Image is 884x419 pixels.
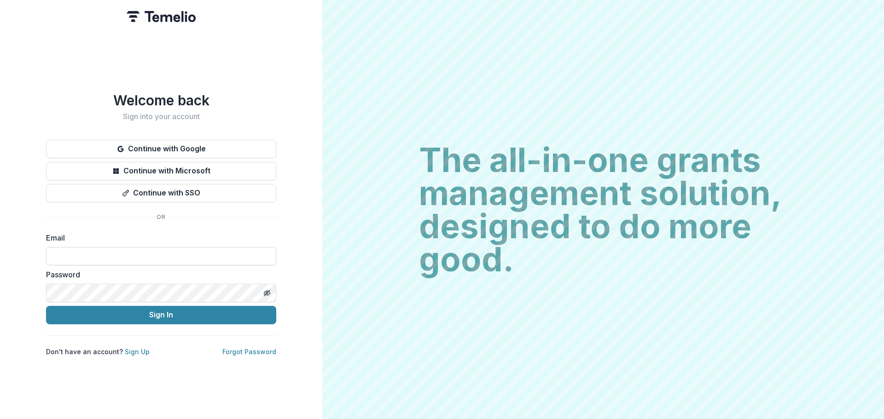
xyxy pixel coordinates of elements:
button: Continue with SSO [46,184,276,202]
a: Sign Up [125,348,150,356]
button: Sign In [46,306,276,324]
label: Password [46,269,271,280]
button: Continue with Google [46,140,276,158]
label: Email [46,232,271,243]
p: Don't have an account? [46,347,150,356]
h1: Welcome back [46,92,276,109]
h2: Sign into your account [46,112,276,121]
button: Continue with Microsoft [46,162,276,180]
a: Forgot Password [222,348,276,356]
button: Toggle password visibility [260,286,274,300]
img: Temelio [127,11,196,22]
